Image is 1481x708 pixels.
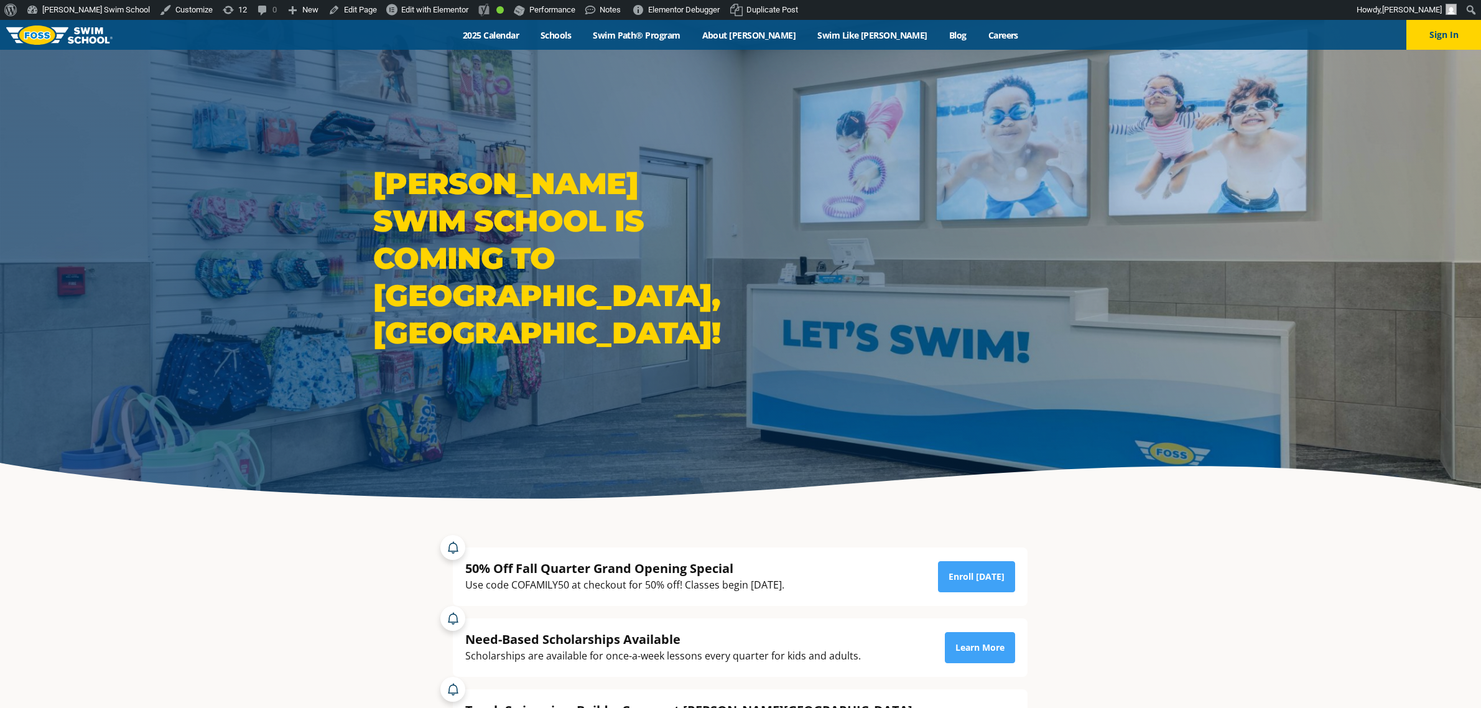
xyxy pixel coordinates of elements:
img: FOSS Swim School Logo [6,26,113,45]
a: About [PERSON_NAME] [691,29,807,41]
a: Blog [938,29,977,41]
a: Enroll [DATE] [938,561,1015,592]
a: Schools [530,29,582,41]
span: [PERSON_NAME] [1382,5,1442,14]
h1: [PERSON_NAME] Swim School is coming to [GEOGRAPHIC_DATA], [GEOGRAPHIC_DATA]! [373,165,734,352]
a: Swim Path® Program [582,29,691,41]
a: Swim Like [PERSON_NAME] [807,29,939,41]
div: Good [496,6,504,14]
div: 50% Off Fall Quarter Grand Opening Special [465,560,784,577]
div: Scholarships are available for once-a-week lessons every quarter for kids and adults. [465,648,861,664]
a: 2025 Calendar [452,29,530,41]
a: Careers [977,29,1029,41]
a: Learn More [945,632,1015,663]
div: Use code COFAMILY50 at checkout for 50% off! Classes begin [DATE]. [465,577,784,594]
div: Need-Based Scholarships Available [465,631,861,648]
span: Edit with Elementor [401,5,468,14]
button: Sign In [1406,20,1481,50]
